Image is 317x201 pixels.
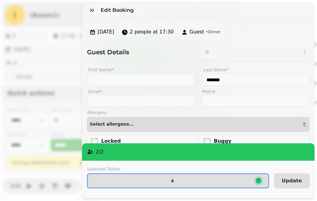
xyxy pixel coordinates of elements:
h3: Edit Booking [101,7,136,14]
p: 4 [171,179,174,183]
label: Email* [87,88,195,95]
label: Allergens [87,109,310,116]
label: Selected Tables [87,166,269,172]
button: Select allergens... [87,117,310,132]
div: Buggy [214,137,307,145]
span: • Dinner [206,29,220,34]
button: 4 [87,173,269,188]
label: First Name* [87,66,195,74]
span: Update [282,178,302,183]
span: Guest [189,28,204,36]
button: Update [274,173,310,188]
p: 2 / 2 [96,148,104,156]
span: 2 people at 17:30 [130,28,174,36]
span: Select allergens... [90,122,134,127]
label: Phone [202,88,310,95]
div: Locked [101,137,194,145]
span: [DATE] [98,28,114,36]
h2: Guest Details [87,48,196,56]
label: Last Name* [202,66,310,74]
